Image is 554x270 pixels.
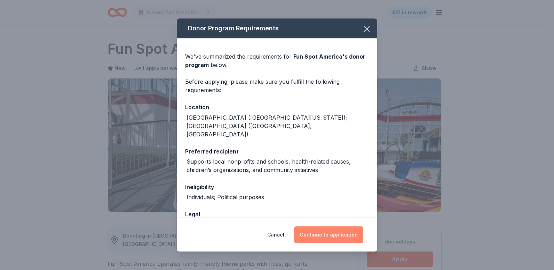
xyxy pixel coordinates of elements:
div: Preferred recipient [185,147,369,156]
div: Individuals; Political purposes [187,193,264,201]
div: Donor Program Requirements [177,18,377,38]
div: [GEOGRAPHIC_DATA] ([GEOGRAPHIC_DATA][US_STATE]); [GEOGRAPHIC_DATA] ([GEOGRAPHIC_DATA], [GEOGRAPHI... [187,113,369,138]
div: Legal [185,210,369,219]
div: Location [185,103,369,112]
button: Continue to application [294,226,363,243]
div: Supports local nonprofits and schools, health-related causes, children’s organizations, and commu... [187,157,369,174]
div: Ineligibility [185,182,369,192]
div: We've summarized the requirements for below. [185,52,369,69]
div: Before applying, please make sure you fulfill the following requirements: [185,77,369,94]
button: Cancel [267,226,284,243]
